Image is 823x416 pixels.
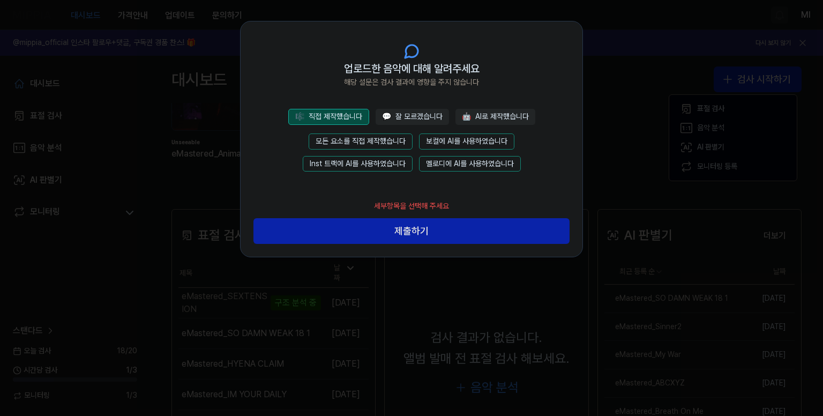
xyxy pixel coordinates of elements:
span: 업로드한 음악에 대해 알려주세요 [344,60,480,77]
button: Inst 트랙에 AI를 사용하였습니다 [303,156,413,172]
div: 세부항목을 선택해 주세요 [368,195,455,218]
button: 💬잘 모르겠습니다 [376,109,449,125]
span: 🎼 [295,112,304,121]
button: 🤖AI로 제작했습니다 [455,109,535,125]
button: 보컬에 AI를 사용하였습니다 [419,133,514,150]
button: 🎼직접 제작했습니다 [288,109,369,125]
span: 해당 설문은 검사 결과에 영향을 주지 않습니다 [344,77,479,88]
span: 💬 [382,112,391,121]
button: 멜로디에 AI를 사용하였습니다 [419,156,521,172]
span: 🤖 [462,112,471,121]
button: 제출하기 [253,218,570,244]
button: 모든 요소를 직접 제작했습니다 [309,133,413,150]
